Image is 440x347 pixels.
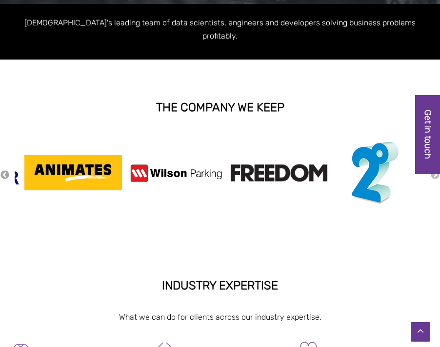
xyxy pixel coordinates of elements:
[230,164,328,182] img: Freedom logo
[333,131,417,215] img: 2degrees
[127,162,225,184] img: Wilson Parking Logo
[430,170,440,181] button: Next
[162,279,278,292] strong: INDUSTRY EXPERTISE
[119,312,321,322] span: What we can do for clients across our industry expertise.
[10,16,430,42] p: [DEMOGRAPHIC_DATA]'s leading team of data scientists, engineers and developers solving business p...
[24,155,122,190] img: Animates
[415,95,440,174] a: Get in touch
[156,101,284,114] strong: THE COMPANY WE KEEP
